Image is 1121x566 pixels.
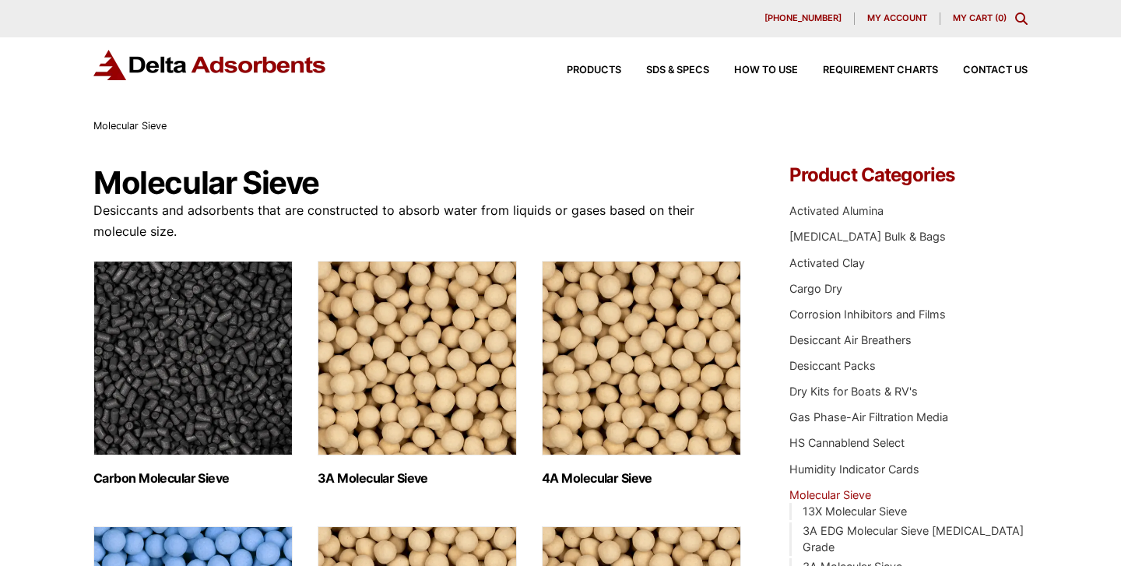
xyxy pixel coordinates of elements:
span: Contact Us [963,65,1028,76]
a: Desiccant Air Breathers [789,333,912,346]
a: Visit product category 3A Molecular Sieve [318,261,517,486]
h2: Carbon Molecular Sieve [93,471,293,486]
img: 3A Molecular Sieve [318,261,517,455]
img: 4A Molecular Sieve [542,261,741,455]
span: [PHONE_NUMBER] [764,14,842,23]
span: Products [567,65,621,76]
a: [PHONE_NUMBER] [752,12,855,25]
h1: Molecular Sieve [93,166,743,200]
h4: Product Categories [789,166,1028,185]
a: My account [855,12,940,25]
p: Desiccants and adsorbents that are constructed to absorb water from liquids or gases based on the... [93,200,743,242]
h2: 4A Molecular Sieve [542,471,741,486]
a: Humidity Indicator Cards [789,462,919,476]
a: 13X Molecular Sieve [803,504,907,518]
a: My Cart (0) [953,12,1007,23]
a: Molecular Sieve [789,488,871,501]
span: How to Use [734,65,798,76]
a: Gas Phase-Air Filtration Media [789,410,948,424]
a: Cargo Dry [789,282,842,295]
span: 0 [998,12,1003,23]
a: Products [542,65,621,76]
span: Requirement Charts [823,65,938,76]
a: Desiccant Packs [789,359,876,372]
h2: 3A Molecular Sieve [318,471,517,486]
a: Dry Kits for Boats & RV's [789,385,918,398]
a: Requirement Charts [798,65,938,76]
div: Toggle Modal Content [1015,12,1028,25]
span: My account [867,14,927,23]
span: SDS & SPECS [646,65,709,76]
a: Visit product category 4A Molecular Sieve [542,261,741,486]
img: Delta Adsorbents [93,50,327,80]
a: Activated Alumina [789,204,884,217]
a: [MEDICAL_DATA] Bulk & Bags [789,230,946,243]
a: How to Use [709,65,798,76]
span: Molecular Sieve [93,120,167,132]
a: Visit product category Carbon Molecular Sieve [93,261,293,486]
a: Activated Clay [789,256,865,269]
a: SDS & SPECS [621,65,709,76]
img: Carbon Molecular Sieve [93,261,293,455]
a: Contact Us [938,65,1028,76]
a: HS Cannablend Select [789,436,905,449]
a: Corrosion Inhibitors and Films [789,308,946,321]
a: 3A EDG Molecular Sieve [MEDICAL_DATA] Grade [803,524,1024,554]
